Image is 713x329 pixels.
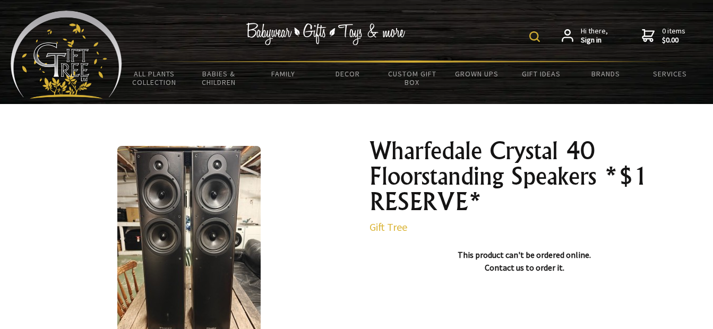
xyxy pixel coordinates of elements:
[458,249,591,273] strong: This product can't be ordered online. Contact us to order it.
[122,63,186,93] a: All Plants Collection
[662,36,685,45] strong: $0.00
[573,63,638,85] a: Brands
[186,63,251,93] a: Babies & Children
[581,36,608,45] strong: Sign in
[581,27,608,45] span: Hi there,
[315,63,380,85] a: Decor
[246,23,406,45] img: Babywear - Gifts - Toys & more
[380,63,444,93] a: Custom Gift Box
[509,63,573,85] a: Gift Ideas
[370,220,407,233] a: Gift Tree
[251,63,315,85] a: Family
[638,63,702,85] a: Services
[529,31,540,42] img: product search
[370,138,680,214] h1: Wharfedale Crystal 40 Floorstanding Speakers *$1 RESERVE*
[444,63,509,85] a: Grown Ups
[662,26,685,45] span: 0 items
[642,27,685,45] a: 0 items$0.00
[11,11,122,99] img: Babyware - Gifts - Toys and more...
[562,27,608,45] a: Hi there,Sign in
